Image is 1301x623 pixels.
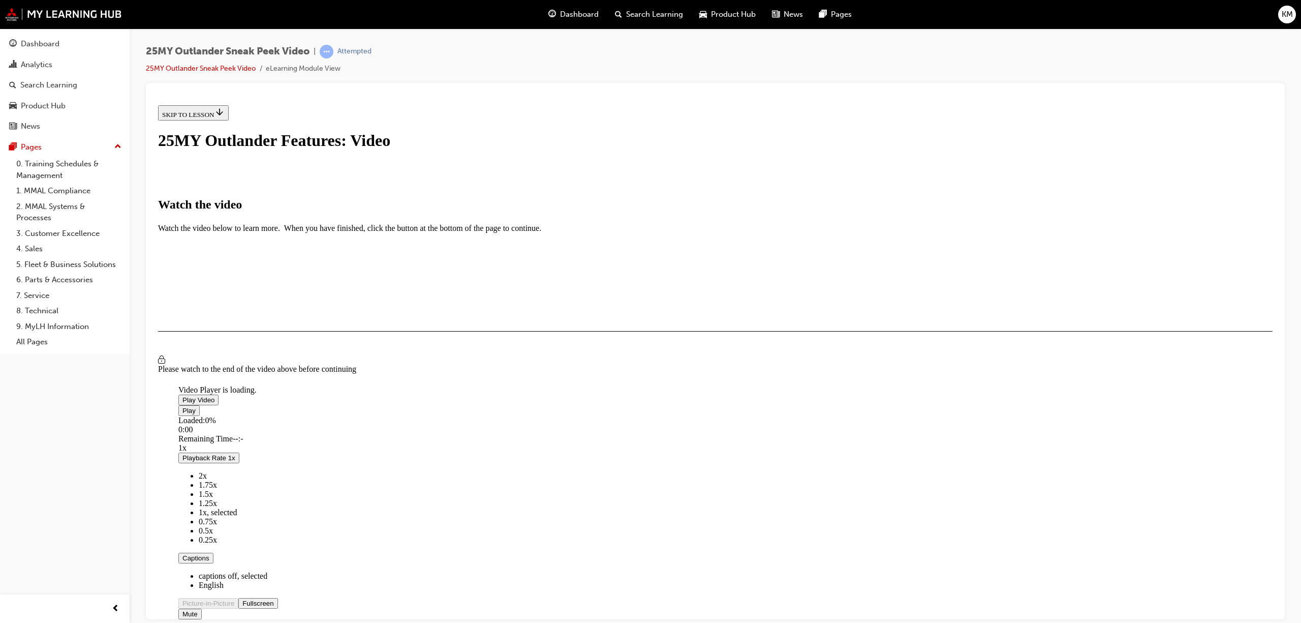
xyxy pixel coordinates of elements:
[772,8,780,21] span: news-icon
[21,141,42,153] div: Pages
[12,334,126,350] a: All Pages
[9,102,17,111] span: car-icon
[548,8,556,21] span: guage-icon
[112,603,119,615] span: prev-icon
[4,55,126,74] a: Analytics
[12,257,126,273] a: 5. Fleet & Business Solutions
[12,272,126,288] a: 6. Parts & Accessories
[784,9,803,20] span: News
[21,100,66,112] div: Product Hub
[9,40,17,49] span: guage-icon
[4,30,1119,49] div: 25MY Outlander Features: Video
[691,4,764,25] a: car-iconProduct Hub
[320,45,333,58] span: learningRecordVerb_ATTEMPT-icon
[146,64,256,73] a: 25MY Outlander Sneak Peek Video
[4,76,126,95] a: Search Learning
[711,9,756,20] span: Product Hub
[28,509,44,517] span: Mute
[146,46,309,57] span: 25MY Outlander Sneak Peek Video
[4,97,126,115] a: Product Hub
[12,156,126,183] a: 0. Training Schedules & Management
[8,10,71,17] span: SKIP TO LESSON
[21,121,40,132] div: News
[819,8,827,21] span: pages-icon
[9,122,17,131] span: news-icon
[114,140,121,154] span: up-icon
[607,4,691,25] a: search-iconSearch Learning
[1282,9,1293,20] span: KM
[12,319,126,335] a: 9. MyLH Information
[337,47,371,56] div: Attempted
[764,4,811,25] a: news-iconNews
[12,199,126,226] a: 2. MMAL Systems & Processes
[4,35,126,53] a: Dashboard
[831,9,852,20] span: Pages
[12,226,126,242] a: 3. Customer Excellence
[699,8,707,21] span: car-icon
[12,303,126,319] a: 8. Technical
[4,97,88,110] strong: Watch the video
[4,4,75,19] button: SKIP TO LESSON
[540,4,607,25] a: guage-iconDashboard
[12,241,126,257] a: 4. Sales
[5,8,122,21] img: mmal
[9,81,16,90] span: search-icon
[12,183,126,199] a: 1. MMAL Compliance
[21,59,52,71] div: Analytics
[560,9,599,20] span: Dashboard
[626,9,683,20] span: Search Learning
[20,79,77,91] div: Search Learning
[4,138,126,157] button: Pages
[811,4,860,25] a: pages-iconPages
[12,288,126,304] a: 7. Service
[21,38,59,50] div: Dashboard
[4,263,202,272] span: Please watch to the end of the video above before continuing
[615,8,622,21] span: search-icon
[314,46,316,57] span: |
[9,61,17,70] span: chart-icon
[266,63,340,75] li: eLearning Module View
[9,143,17,152] span: pages-icon
[24,508,48,518] button: Mute
[4,33,126,138] button: DashboardAnalyticsSearch LearningProduct HubNews
[1278,6,1296,23] button: KM
[4,123,1119,132] p: Watch the video below to learn more. When you have finished, click the button at the bottom of th...
[4,117,126,136] a: News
